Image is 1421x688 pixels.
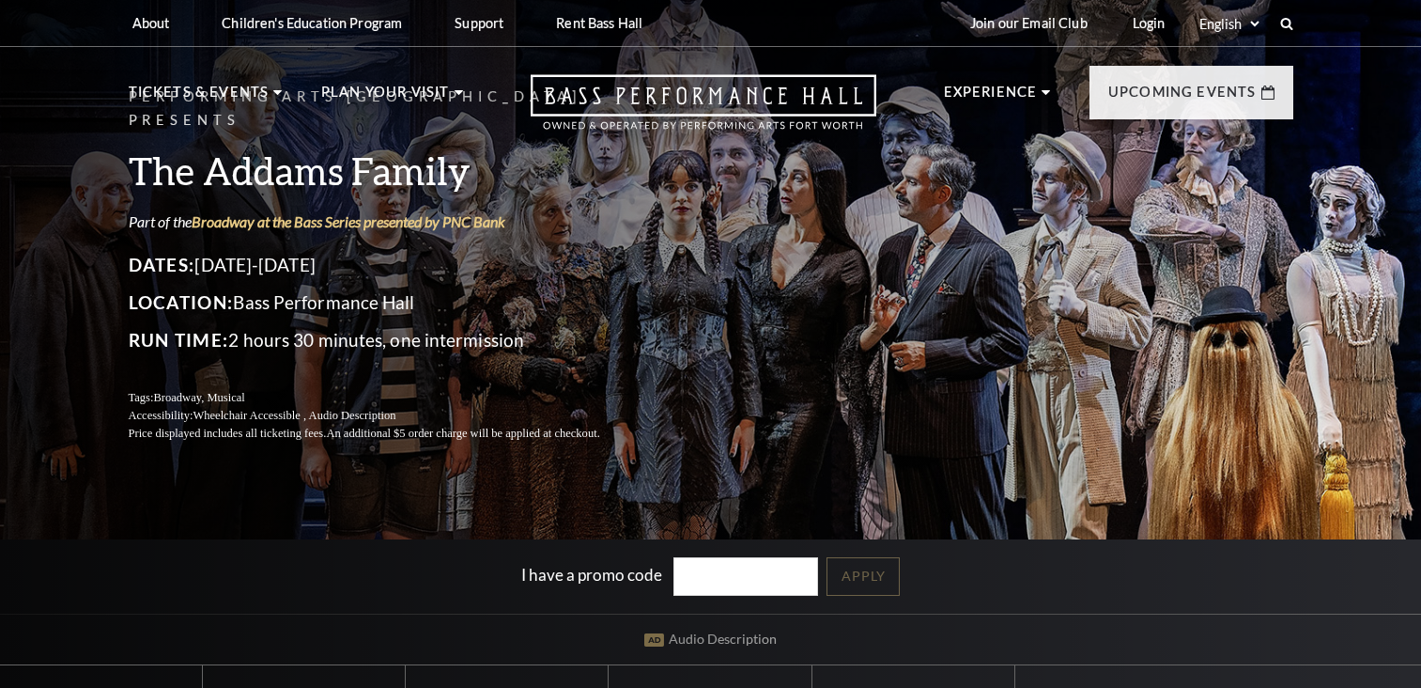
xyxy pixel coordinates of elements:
a: Broadway at the Bass Series presented by PNC Bank [192,212,505,230]
p: Price displayed includes all ticketing fees. [129,425,645,443]
p: 2 hours 30 minutes, one intermission [129,325,645,355]
p: Tickets & Events [129,81,270,115]
p: [DATE]-[DATE] [129,250,645,280]
span: Location: [129,291,234,313]
select: Select: [1196,15,1262,33]
p: Children's Education Program [222,15,402,31]
p: Plan Your Visit [321,81,450,115]
span: Wheelchair Accessible , Audio Description [193,409,395,422]
span: An additional $5 order charge will be applied at checkout. [326,427,599,440]
p: Accessibility: [129,407,645,425]
h3: The Addams Family [129,147,645,195]
span: Run Time: [129,329,229,351]
p: Rent Bass Hall [556,15,642,31]
p: Experience [944,81,1038,115]
label: I have a promo code [521,565,662,585]
p: Part of the [129,211,645,232]
p: About [132,15,170,31]
p: Tags: [129,389,645,407]
span: Dates: [129,254,195,275]
p: Bass Performance Hall [129,288,645,318]
p: Support [455,15,503,31]
p: Upcoming Events [1108,81,1257,115]
span: Broadway, Musical [153,391,244,404]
